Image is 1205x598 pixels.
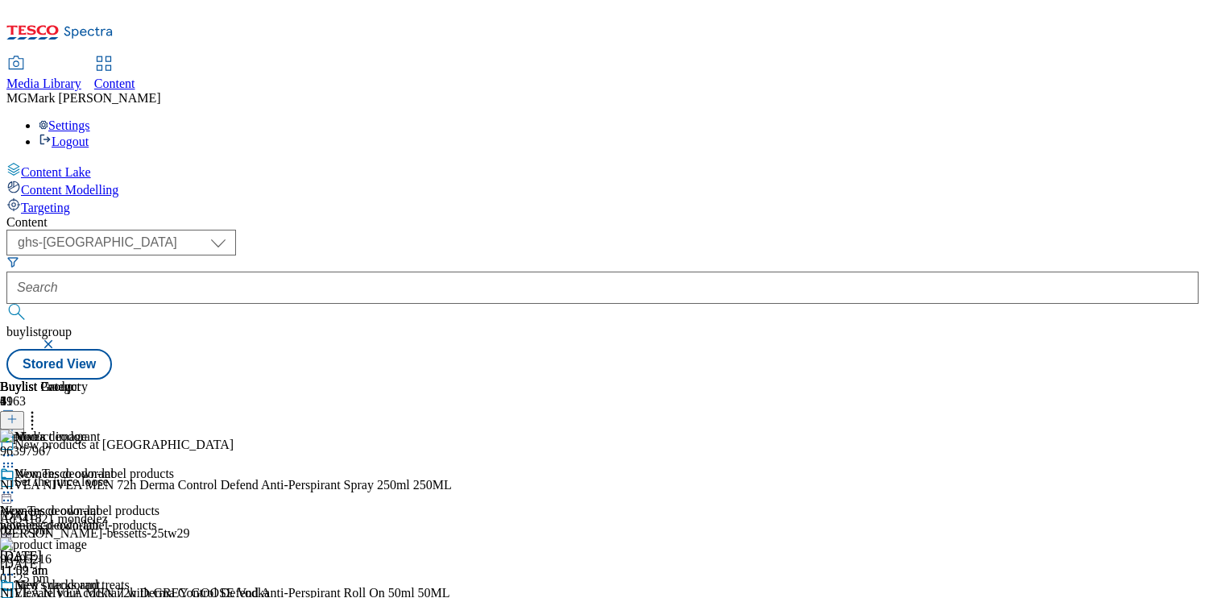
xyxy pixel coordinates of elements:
button: Stored View [6,349,112,380]
span: Content [94,77,135,90]
span: Content Modelling [21,183,118,197]
span: Targeting [21,201,70,214]
a: Content Modelling [6,180,1199,197]
a: Targeting [6,197,1199,215]
a: Logout [39,135,89,148]
input: Search [6,272,1199,304]
a: Media Library [6,57,81,91]
span: Media Library [6,77,81,90]
span: MG [6,91,27,105]
span: Content Lake [21,165,91,179]
span: Mark [PERSON_NAME] [27,91,161,105]
a: Content [94,57,135,91]
div: Content [6,215,1199,230]
a: Content Lake [6,162,1199,180]
span: buylistgroup [6,325,72,338]
a: Settings [39,118,90,132]
svg: Search Filters [6,255,19,268]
